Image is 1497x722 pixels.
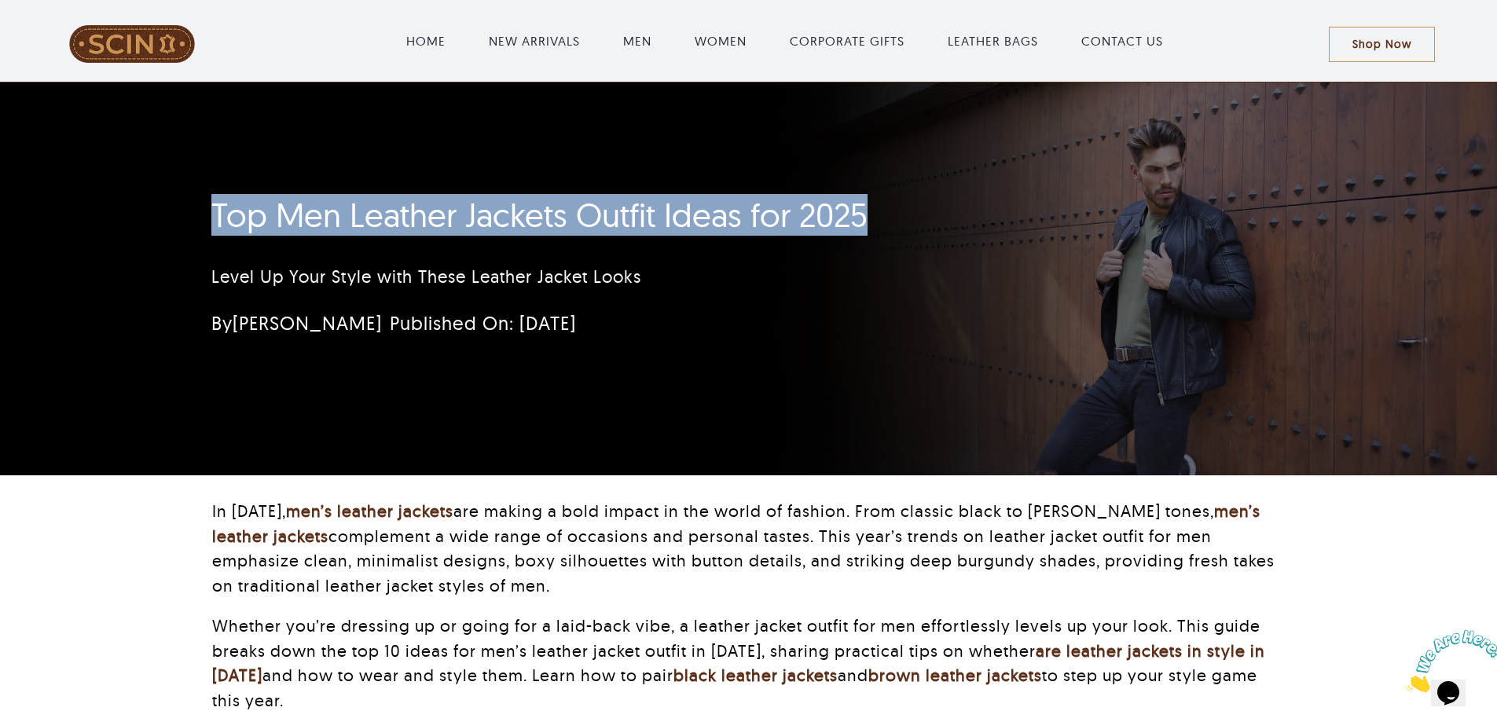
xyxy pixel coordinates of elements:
a: black leather jackets [673,665,838,685]
a: men’s leather jackets [212,500,1260,546]
a: CORPORATE GIFTS [790,31,904,50]
span: Shop Now [1352,38,1411,51]
a: men’s leather jackets [286,500,453,521]
p: Whether you’re dressing up or going for a laid-back vibe, a leather jacket outfit for men effortl... [212,614,1286,713]
a: WOMEN [695,31,747,50]
a: Shop Now [1329,27,1435,62]
a: MEN [623,31,651,50]
a: NEW ARRIVALS [489,31,580,50]
a: CONTACT US [1081,31,1163,50]
h1: Top Men Leather Jackets Outfit Ideas for 2025 [211,196,1099,235]
a: LEATHER BAGS [948,31,1038,50]
nav: Main Menu [241,16,1329,66]
img: Chat attention grabber [6,6,104,68]
a: brown leather jackets [868,665,1042,685]
a: HOME [406,31,446,50]
span: By [211,311,382,335]
iframe: chat widget [1400,624,1497,698]
a: [PERSON_NAME] [233,311,382,335]
p: Level Up Your Style with These Leather Jacket Looks [211,264,1099,290]
span: Published On: [DATE] [390,311,576,335]
p: In [DATE], are making a bold impact in the world of fashion. From classic black to [PERSON_NAME] ... [212,499,1286,598]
